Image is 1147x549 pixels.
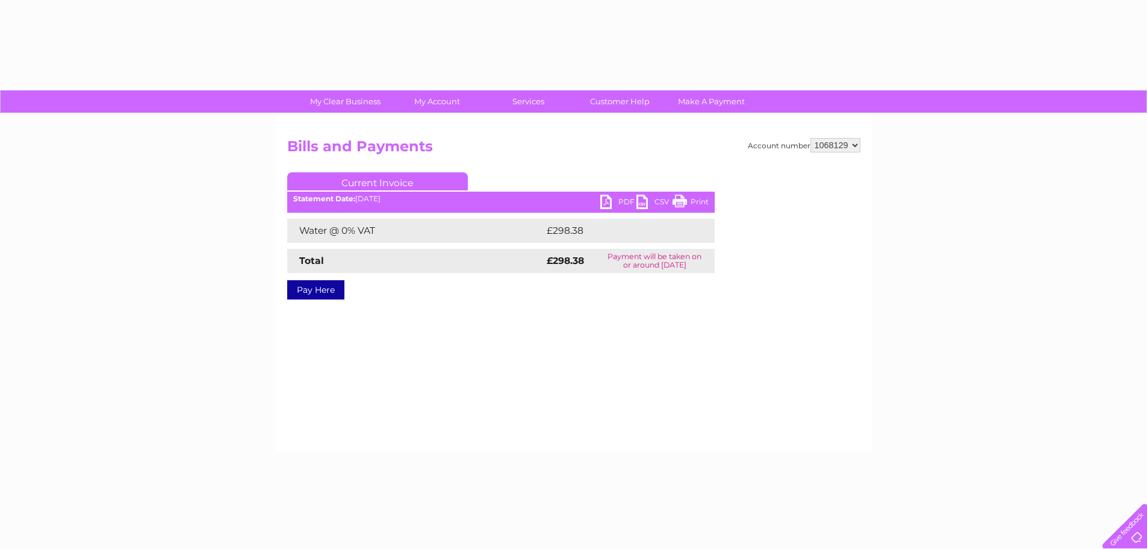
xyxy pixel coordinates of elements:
[287,280,344,300] a: Pay Here
[673,195,709,212] a: Print
[479,90,578,113] a: Services
[662,90,761,113] a: Make A Payment
[595,249,714,273] td: Payment will be taken on or around [DATE]
[296,90,395,113] a: My Clear Business
[293,194,355,203] b: Statement Date:
[299,255,324,266] strong: Total
[547,255,584,266] strong: £298.38
[636,195,673,212] a: CSV
[544,219,694,243] td: £298.38
[387,90,486,113] a: My Account
[287,219,544,243] td: Water @ 0% VAT
[287,138,860,161] h2: Bills and Payments
[748,138,860,152] div: Account number
[570,90,670,113] a: Customer Help
[287,195,715,203] div: [DATE]
[287,172,468,190] a: Current Invoice
[600,195,636,212] a: PDF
